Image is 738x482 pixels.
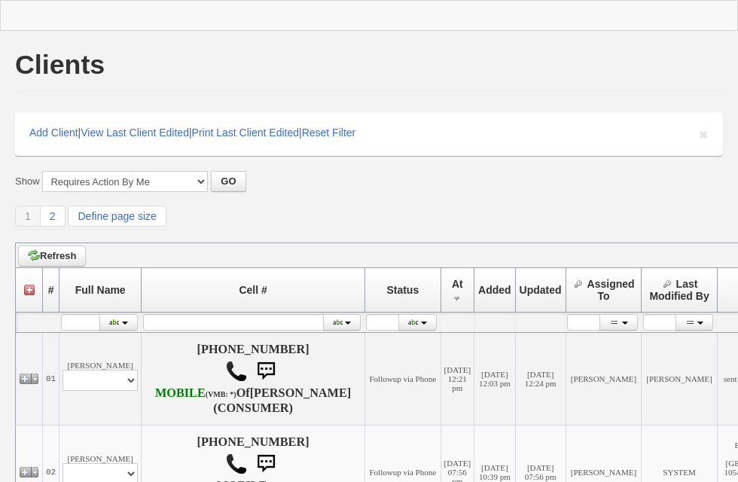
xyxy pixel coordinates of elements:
[250,386,352,400] b: [PERSON_NAME]
[29,127,78,139] a: Add Client
[364,333,441,426] td: Followup via Phone
[15,51,105,78] h1: Clients
[43,268,59,313] th: #
[211,171,245,192] button: GO
[145,343,361,415] h4: [PHONE_NUMBER] Of (CONSUMER)
[75,284,126,296] span: Full Name
[15,206,41,227] a: 1
[59,333,142,426] td: [PERSON_NAME]
[81,127,189,139] a: View Last Client Edited
[192,127,299,139] a: Print Last Client Edited
[566,333,642,426] td: [PERSON_NAME]
[41,206,66,227] a: 2
[225,453,248,475] img: call.png
[642,333,718,426] td: [PERSON_NAME]
[515,333,566,426] td: [DATE] 12:24 pm
[478,284,511,296] span: Added
[251,449,281,479] img: sms.png
[155,386,236,400] b: Verizon Wireless
[239,284,267,296] span: Cell #
[15,175,40,188] label: Show
[587,278,635,302] span: Assigned To
[18,246,86,267] a: Refresh
[302,127,356,139] a: Reset Filter
[15,112,723,156] div: | | |
[452,278,463,290] span: At
[649,278,709,302] span: Last Modified By
[225,360,248,383] img: call.png
[68,206,166,227] a: Define page size
[520,284,562,296] span: Updated
[155,386,206,400] font: MOBILE
[43,333,59,426] td: 01
[474,333,516,426] td: [DATE] 12:03 pm
[441,333,474,426] td: [DATE] 12:21 pm
[206,390,236,398] font: (VMB: *)
[251,356,281,386] img: sms.png
[386,284,419,296] span: Status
